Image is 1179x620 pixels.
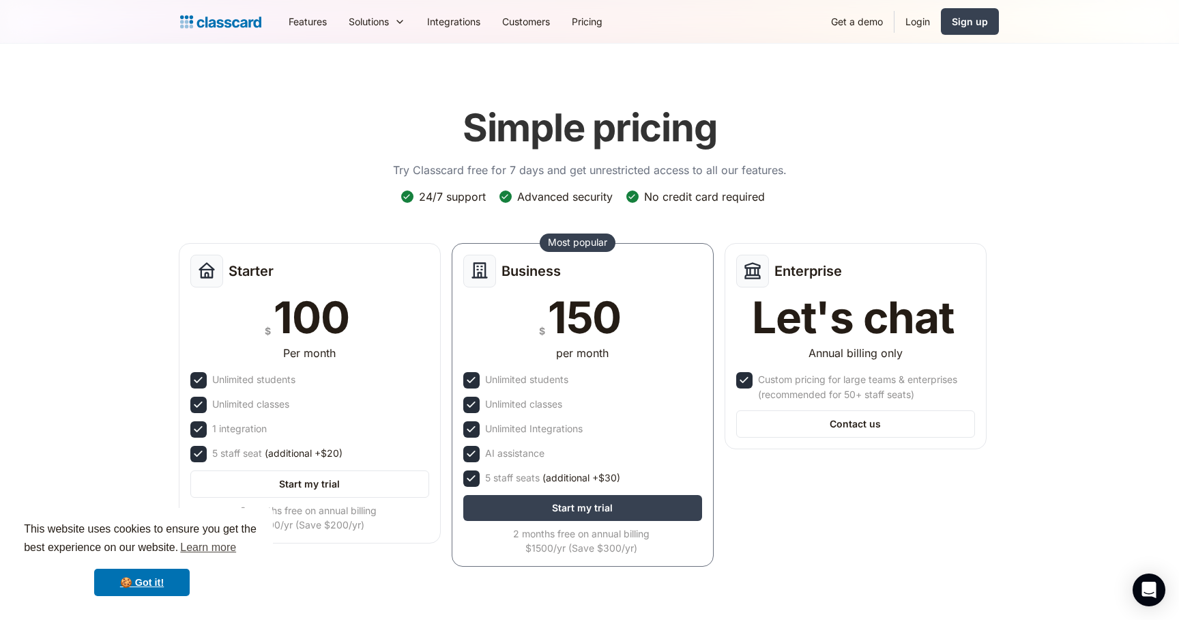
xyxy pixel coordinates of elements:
div: Custom pricing for large teams & enterprises (recommended for 50+ staff seats) [758,372,972,402]
div: 1 integration [212,421,267,436]
div: 2 months free on annual billing $1000/yr (Save $200/yr) [190,503,426,532]
div: Solutions [349,14,389,29]
a: Start my trial [190,470,429,498]
span: (additional +$30) [542,470,620,485]
a: learn more about cookies [178,537,238,558]
div: Sign up [952,14,988,29]
a: Integrations [416,6,491,37]
h2: Business [501,263,561,279]
span: (additional +$20) [265,446,343,461]
a: Login [894,6,941,37]
a: Start my trial [463,495,702,521]
div: Unlimited classes [485,397,562,412]
a: Features [278,6,338,37]
div: Per month [283,345,336,361]
div: Unlimited students [212,372,295,387]
a: Sign up [941,8,999,35]
div: cookieconsent [11,508,273,609]
div: $ [539,322,545,339]
div: per month [556,345,609,361]
div: Unlimited classes [212,397,289,412]
h1: Simple pricing [463,105,717,151]
a: Get a demo [820,6,894,37]
a: Customers [491,6,561,37]
div: 24/7 support [419,189,486,204]
div: 100 [274,296,349,339]
div: 5 staff seat [212,446,343,461]
a: dismiss cookie message [94,569,190,596]
div: 5 staff seats [485,470,620,485]
div: Unlimited Integrations [485,421,583,436]
div: Unlimited students [485,372,568,387]
div: AI assistance [485,446,544,461]
p: Try Classcard free for 7 days and get unrestricted access to all our features. [393,162,787,178]
div: $ [265,322,271,339]
div: 150 [548,296,621,339]
a: Pricing [561,6,613,37]
h2: Starter [229,263,274,279]
div: Advanced security [517,189,613,204]
div: Open Intercom Messenger [1133,574,1165,606]
h2: Enterprise [774,263,842,279]
div: Annual billing only [809,345,903,361]
span: This website uses cookies to ensure you get the best experience on our website. [24,521,260,558]
div: Let's chat [752,296,954,339]
div: 2 months free on annual billing $1500/yr (Save $300/yr) [463,526,699,555]
div: No credit card required [644,189,765,204]
div: Solutions [338,6,416,37]
a: Contact us [736,410,975,438]
div: Most popular [548,236,607,249]
a: home [180,12,261,31]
